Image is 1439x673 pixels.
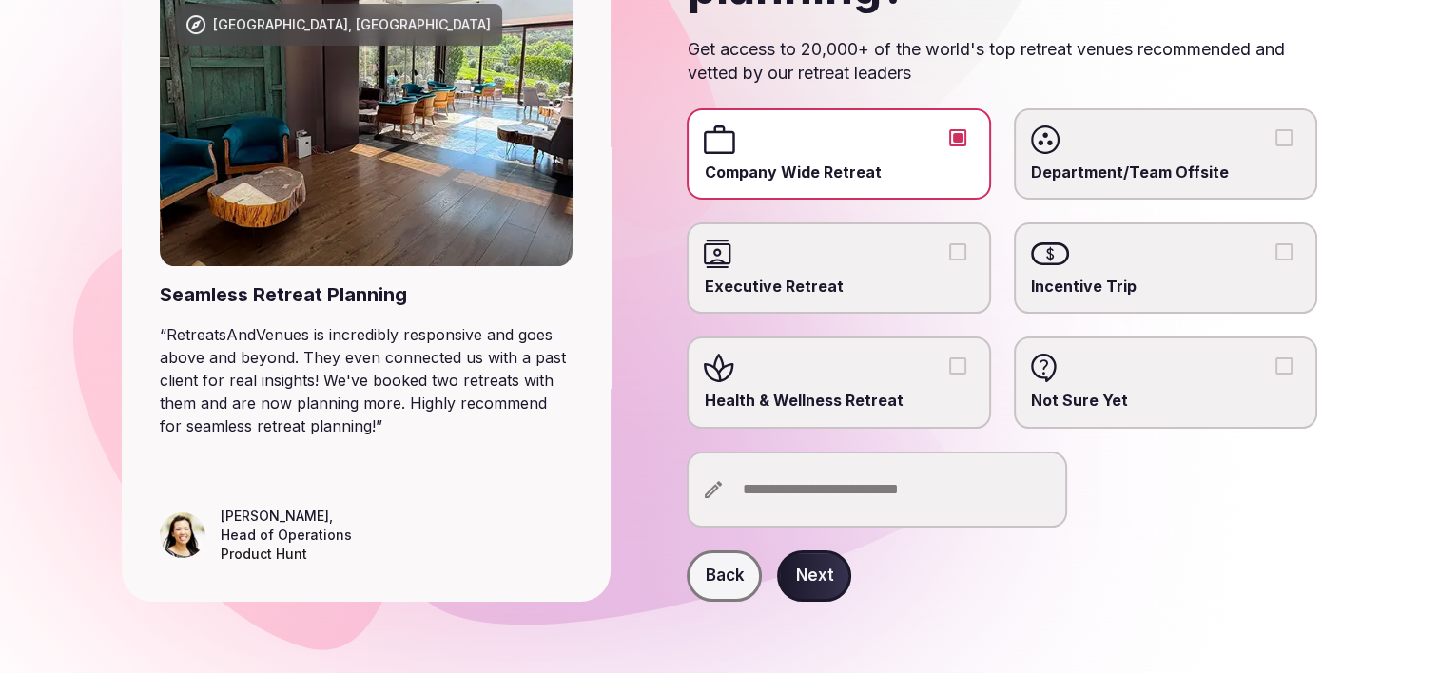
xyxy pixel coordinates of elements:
[160,281,573,308] div: Seamless Retreat Planning
[221,545,352,564] div: Product Hunt
[704,162,973,183] span: Company Wide Retreat
[949,129,966,146] button: Company Wide Retreat
[221,507,352,564] figcaption: ,
[1031,162,1300,183] span: Department/Team Offsite
[160,323,573,437] blockquote: “ RetreatsAndVenues is incredibly responsive and goes above and beyond. They even connected us wi...
[949,243,966,260] button: Executive Retreat
[949,357,966,375] button: Health & Wellness Retreat
[777,550,851,602] button: Next
[687,550,762,602] button: Back
[213,15,491,34] div: [GEOGRAPHIC_DATA], [GEOGRAPHIC_DATA]
[1031,276,1300,297] span: Incentive Trip
[1275,243,1293,260] button: Incentive Trip
[221,526,352,545] div: Head of Operations
[704,390,973,411] span: Health & Wellness Retreat
[687,37,1317,85] p: Get access to 20,000+ of the world's top retreat venues recommended and vetted by our retreat lea...
[1275,357,1293,375] button: Not Sure Yet
[221,508,329,524] cite: [PERSON_NAME]
[704,276,973,297] span: Executive Retreat
[1275,129,1293,146] button: Department/Team Offsite
[160,512,205,558] img: Leeann Trang
[1031,390,1300,411] span: Not Sure Yet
